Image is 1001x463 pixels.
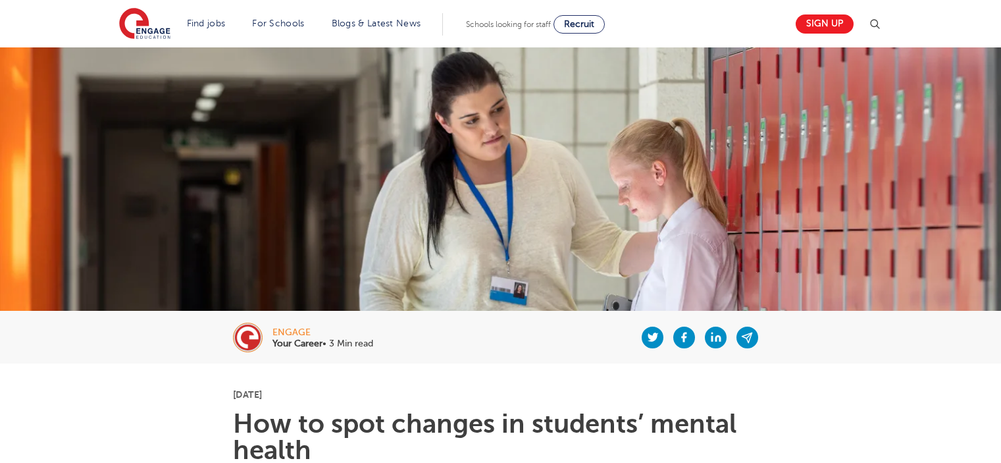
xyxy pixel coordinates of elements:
a: For Schools [252,18,304,28]
a: Recruit [553,15,605,34]
div: engage [272,328,373,337]
p: • 3 Min read [272,339,373,348]
a: Blogs & Latest News [332,18,421,28]
p: [DATE] [233,390,768,399]
a: Sign up [796,14,854,34]
b: Your Career [272,339,322,348]
span: Recruit [564,19,594,29]
img: Engage Education [119,8,170,41]
a: Find jobs [187,18,226,28]
span: Schools looking for staff [466,20,551,29]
